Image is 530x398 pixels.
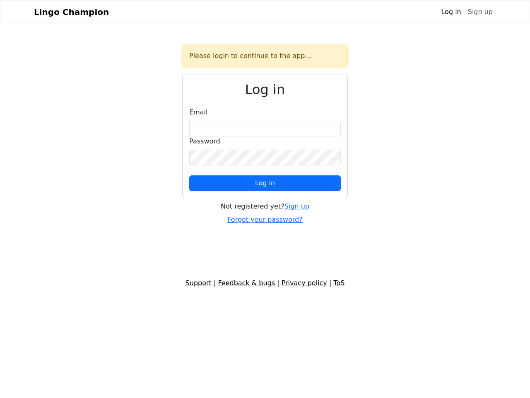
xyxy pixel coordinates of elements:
div: | | | [29,278,501,288]
div: Please login to continue to the app... [182,44,348,68]
a: Sign up [465,4,496,20]
a: Privacy policy [282,279,327,287]
button: Log in [189,175,341,191]
a: Lingo Champion [34,4,109,20]
a: Forgot your password? [227,216,303,223]
a: ToS [333,279,344,287]
div: Not registered yet? [182,201,348,211]
a: Sign up [284,202,309,210]
label: Email [189,107,207,117]
label: Password [189,136,220,146]
a: Feedback & bugs [218,279,275,287]
span: Log in [255,179,275,187]
h2: Log in [189,82,341,97]
a: Log in [438,4,464,20]
a: Support [185,279,212,287]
